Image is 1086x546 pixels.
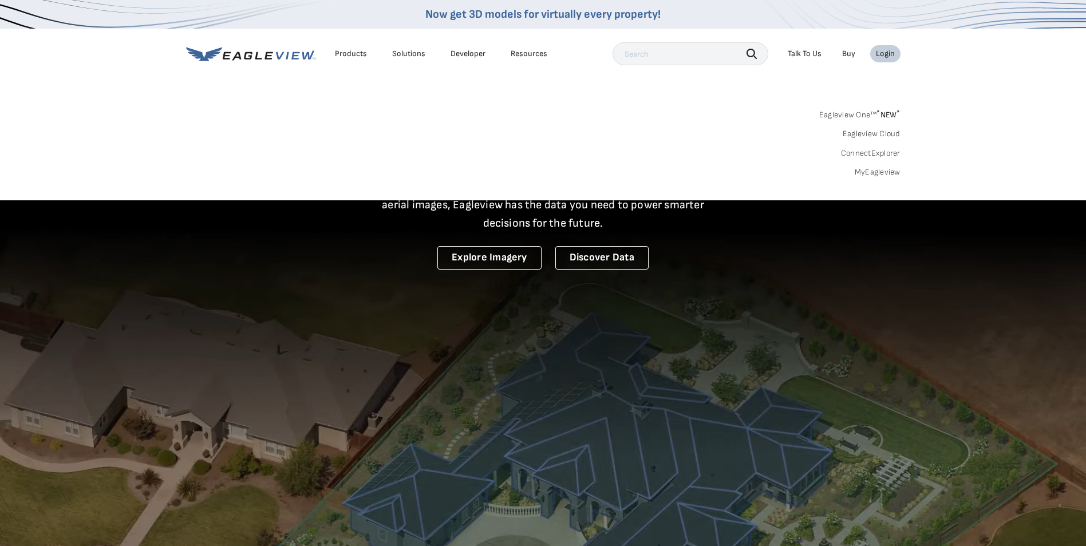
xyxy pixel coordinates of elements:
div: Talk To Us [788,49,822,59]
div: Resources [511,49,547,59]
p: A new era starts here. Built on more than 3.5 billion high-resolution aerial images, Eagleview ha... [368,177,718,232]
div: Login [876,49,895,59]
a: Eagleview Cloud [843,129,901,139]
a: Eagleview One™*NEW* [819,106,901,120]
a: Discover Data [555,246,649,270]
a: ConnectExplorer [841,148,901,159]
a: Buy [842,49,855,59]
div: Solutions [392,49,425,59]
a: Now get 3D models for virtually every property! [425,7,661,21]
span: NEW [876,110,900,120]
a: Explore Imagery [437,246,542,270]
input: Search [613,42,768,65]
a: Developer [451,49,485,59]
div: Products [335,49,367,59]
a: MyEagleview [855,167,901,177]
